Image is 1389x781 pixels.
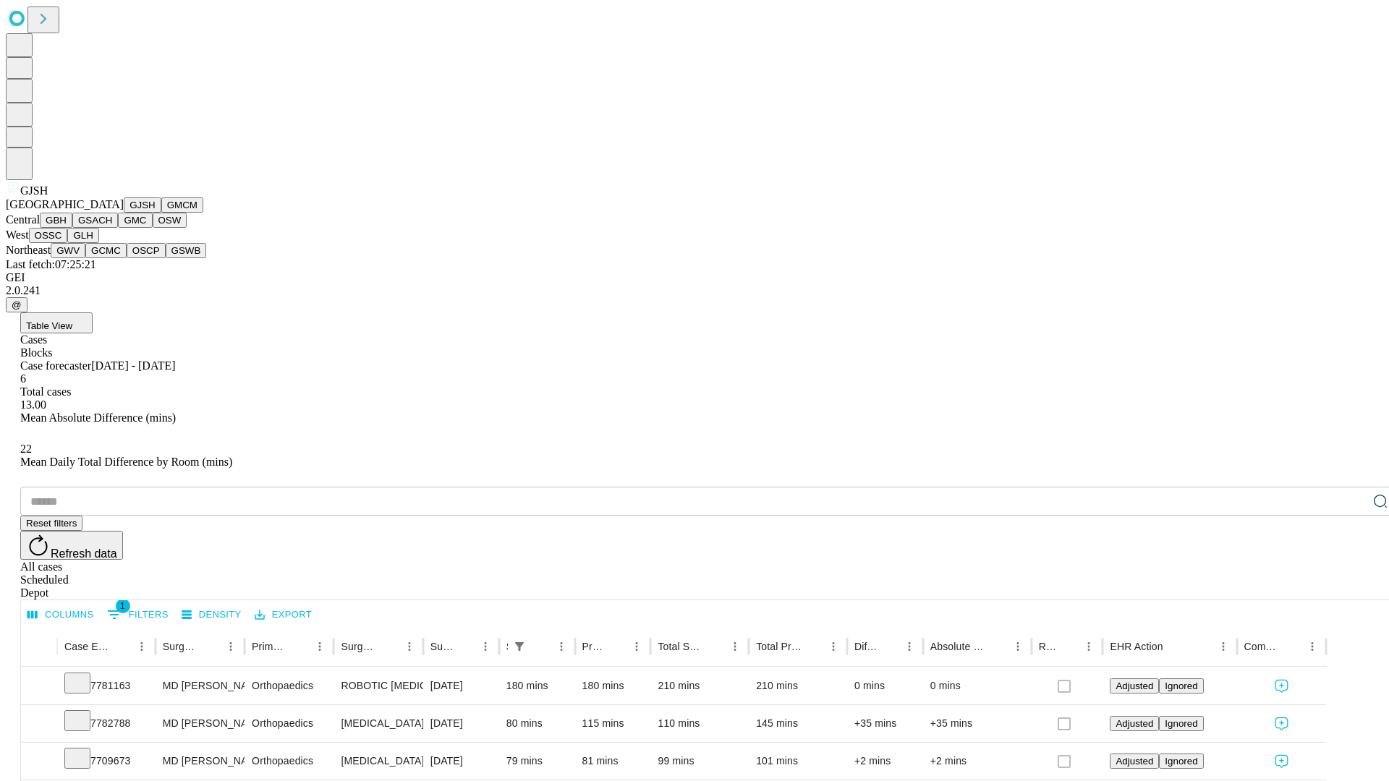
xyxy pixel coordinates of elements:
[1282,636,1302,657] button: Sort
[118,213,152,228] button: GMC
[626,636,647,657] button: Menu
[20,385,71,398] span: Total cases
[85,243,127,258] button: GCMC
[658,667,742,704] div: 210 mins
[103,603,172,626] button: Show filters
[1039,641,1058,652] div: Resolved in EHR
[132,636,152,657] button: Menu
[20,443,32,455] span: 22
[20,184,48,197] span: GJSH
[930,743,1024,780] div: +2 mins
[1165,636,1185,657] button: Sort
[582,743,644,780] div: 81 mins
[252,641,288,652] div: Primary Service
[20,531,123,560] button: Refresh data
[1302,636,1322,657] button: Menu
[163,641,199,652] div: Surgeon Name
[930,667,1024,704] div: 0 mins
[166,243,207,258] button: GSWB
[28,674,50,699] button: Expand
[51,243,85,258] button: GWV
[430,743,492,780] div: [DATE]
[455,636,475,657] button: Sort
[29,228,68,243] button: OSSC
[899,636,919,657] button: Menu
[12,299,22,310] span: @
[430,705,492,742] div: [DATE]
[310,636,330,657] button: Menu
[506,705,568,742] div: 80 mins
[91,359,175,372] span: [DATE] - [DATE]
[20,411,176,424] span: Mean Absolute Difference (mins)
[116,599,130,613] span: 1
[658,705,742,742] div: 110 mins
[124,197,161,213] button: GJSH
[756,705,840,742] div: 145 mins
[28,712,50,737] button: Expand
[6,244,51,256] span: Northeast
[252,667,326,704] div: Orthopaedics
[854,705,916,742] div: +35 mins
[854,743,916,780] div: +2 mins
[1110,754,1159,769] button: Adjusted
[475,636,496,657] button: Menu
[854,641,878,652] div: Difference
[153,213,187,228] button: OSW
[756,667,840,704] div: 210 mins
[1008,636,1028,657] button: Menu
[20,398,46,411] span: 13.00
[24,604,98,626] button: Select columns
[606,636,626,657] button: Sort
[20,312,93,333] button: Table View
[725,636,745,657] button: Menu
[111,636,132,657] button: Sort
[1116,756,1153,767] span: Adjusted
[430,641,454,652] div: Surgery Date
[1244,641,1280,652] div: Comments
[64,641,110,652] div: Case Epic Id
[930,641,986,652] div: Absolute Difference
[26,320,72,331] span: Table View
[582,641,606,652] div: Predicted In Room Duration
[51,547,117,560] span: Refresh data
[509,636,530,657] div: 1 active filter
[64,743,148,780] div: 7709673
[803,636,823,657] button: Sort
[251,604,315,626] button: Export
[1165,756,1197,767] span: Ignored
[72,213,118,228] button: GSACH
[399,636,420,657] button: Menu
[531,636,551,657] button: Sort
[1159,754,1203,769] button: Ignored
[6,284,1383,297] div: 2.0.241
[1213,636,1233,657] button: Menu
[1159,678,1203,693] button: Ignored
[551,636,572,657] button: Menu
[221,636,241,657] button: Menu
[127,243,166,258] button: OSCP
[163,743,237,780] div: MD [PERSON_NAME] [PERSON_NAME] Md
[506,641,508,652] div: Scheduled In Room Duration
[20,516,82,531] button: Reset filters
[178,604,245,626] button: Density
[289,636,310,657] button: Sort
[161,197,203,213] button: GMCM
[854,667,916,704] div: 0 mins
[1110,716,1159,731] button: Adjusted
[6,297,27,312] button: @
[252,743,326,780] div: Orthopaedics
[756,743,840,780] div: 101 mins
[28,749,50,774] button: Expand
[6,198,124,210] span: [GEOGRAPHIC_DATA]
[6,213,40,226] span: Central
[1110,641,1163,652] div: EHR Action
[20,372,26,385] span: 6
[1079,636,1099,657] button: Menu
[40,213,72,228] button: GBH
[658,743,742,780] div: 99 mins
[6,229,29,241] span: West
[1116,680,1153,691] span: Adjusted
[341,743,415,780] div: [MEDICAL_DATA] WITH [MEDICAL_DATA] REPAIR
[379,636,399,657] button: Sort
[64,667,148,704] div: 7781163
